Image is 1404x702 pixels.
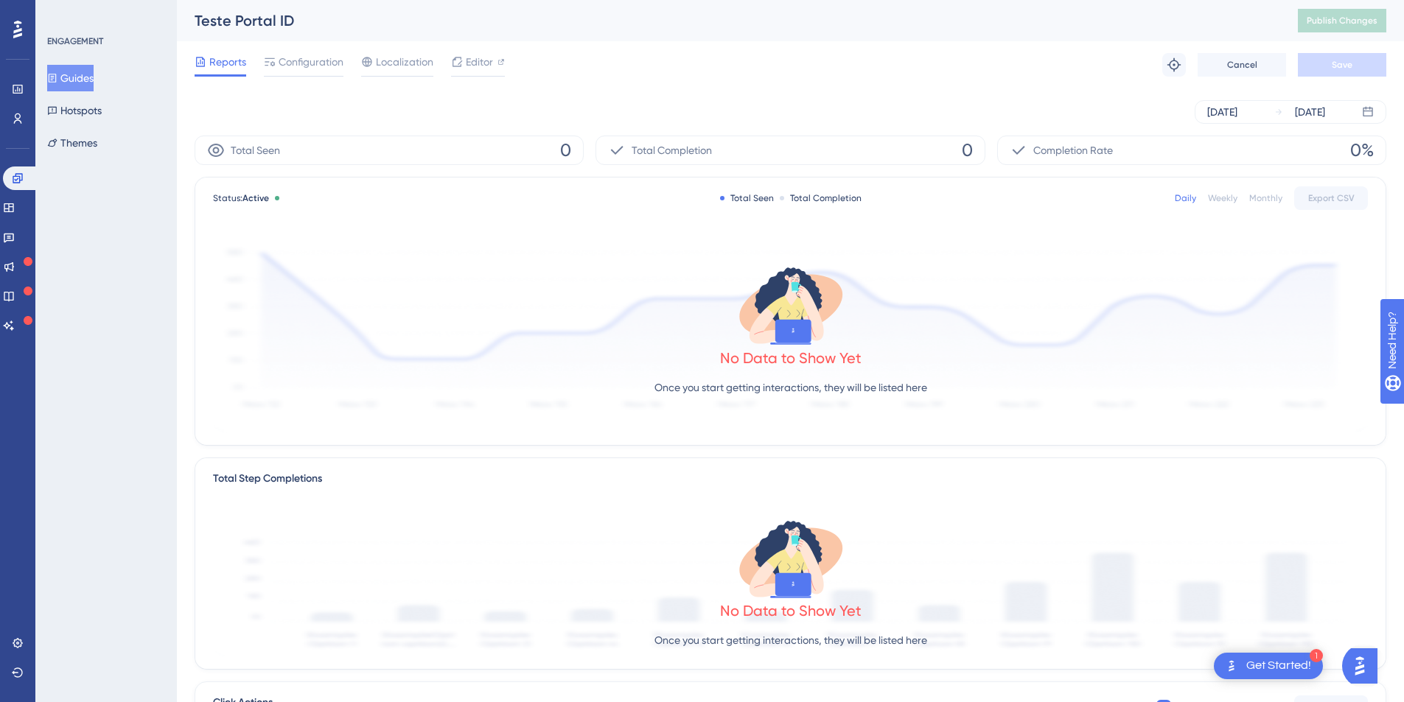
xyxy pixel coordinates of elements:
button: Cancel [1198,53,1286,77]
span: Save [1332,59,1352,71]
div: Total Seen [720,192,774,204]
span: Configuration [279,53,343,71]
button: Themes [47,130,97,156]
span: 0 [560,138,571,162]
div: [DATE] [1295,103,1325,121]
button: Save [1298,53,1386,77]
span: Total Seen [231,141,280,159]
div: Teste Portal ID [195,10,1261,31]
span: Status: [213,192,269,204]
span: Completion Rate [1033,141,1113,159]
iframe: UserGuiding AI Assistant Launcher [1342,644,1386,688]
button: Export CSV [1294,186,1368,210]
button: Hotspots [47,97,102,124]
span: Localization [376,53,433,71]
div: No Data to Show Yet [720,348,862,368]
p: Once you start getting interactions, they will be listed here [654,379,927,396]
span: Reports [209,53,246,71]
span: Total Completion [632,141,712,159]
div: Open Get Started! checklist, remaining modules: 1 [1214,653,1323,679]
button: Publish Changes [1298,9,1386,32]
div: Monthly [1249,192,1282,204]
span: Publish Changes [1307,15,1377,27]
span: 0 [962,138,973,162]
div: Total Step Completions [213,470,322,488]
span: Export CSV [1308,192,1355,204]
p: Once you start getting interactions, they will be listed here [654,631,927,649]
div: Get Started! [1246,658,1311,674]
span: Cancel [1227,59,1257,71]
div: Daily [1175,192,1196,204]
span: Need Help? [35,4,92,21]
div: [DATE] [1207,103,1237,121]
div: ENGAGEMENT [47,35,103,47]
button: Guides [47,65,94,91]
div: 1 [1310,649,1323,662]
span: Active [242,193,269,203]
div: Weekly [1208,192,1237,204]
span: 0% [1350,138,1374,162]
span: Editor [466,53,493,71]
div: No Data to Show Yet [720,600,862,621]
div: Total Completion [780,192,862,204]
img: launcher-image-alternative-text [1223,657,1240,675]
